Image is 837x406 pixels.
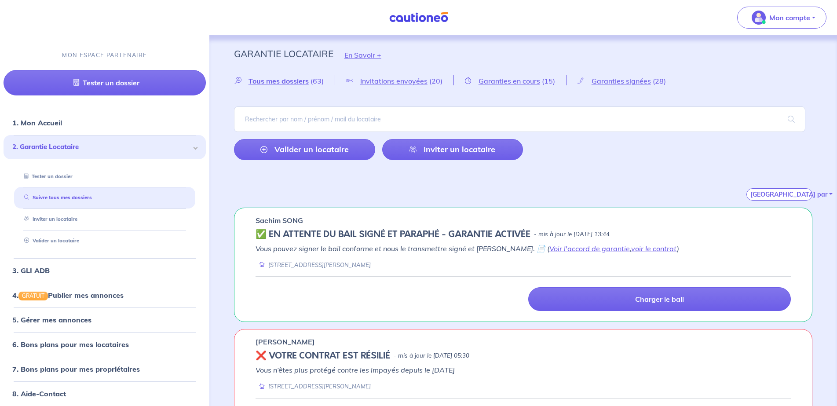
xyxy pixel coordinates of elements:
[12,315,91,324] a: 5. Gérer mes annonces
[4,385,206,402] div: 8. Aide-Contact
[567,77,677,85] a: Garanties signées(28)
[534,230,610,239] p: - mis à jour le [DATE] 13:44
[4,70,206,95] a: Tester un dossier
[4,311,206,329] div: 5. Gérer mes annonces
[234,139,375,160] a: Valider un locataire
[12,340,129,349] a: 6. Bons plans pour mes locataires
[454,77,566,85] a: Garanties en cours(15)
[249,77,309,85] span: Tous mes dossiers
[333,42,392,68] button: En Savoir +
[311,77,324,85] span: (63)
[4,286,206,304] div: 4.GRATUITPublier mes annonces
[12,291,124,300] a: 4.GRATUITPublier mes annonces
[4,360,206,378] div: 7. Bons plans pour mes propriétaires
[21,195,92,201] a: Suivre tous mes dossiers
[4,336,206,353] div: 6. Bons plans pour mes locataires
[631,244,677,253] a: voir le contrat
[382,139,523,160] a: Inviter un locataire
[256,215,303,226] p: Saehim SONG
[335,77,453,85] a: Invitations envoyées(20)
[592,77,651,85] span: Garanties signées
[256,365,791,375] p: Vous n’êtes plus protégé contre les impayés depuis le [DATE]
[12,142,190,152] span: 2. Garantie Locataire
[479,77,540,85] span: Garanties en cours
[256,261,371,269] div: [STREET_ADDRESS][PERSON_NAME]
[62,51,147,59] p: MON ESPACE PARTENAIRE
[12,266,50,275] a: 3. GLI ADB
[256,351,791,361] div: state: REVOKED, Context: ,
[14,234,195,248] div: Valider un locataire
[769,12,810,23] p: Mon compte
[14,191,195,205] div: Suivre tous mes dossiers
[549,244,630,253] a: Voir l'accord de garantie
[635,295,684,304] p: Charger le bail
[12,118,62,127] a: 1. Mon Accueil
[234,77,335,85] a: Tous mes dossiers(63)
[256,229,530,240] h5: ✅️️️ EN ATTENTE DU BAIL SIGNÉ ET PARAPHÉ - GARANTIE ACTIVÉE
[21,216,77,223] a: Inviter un locataire
[528,287,791,311] a: Charger le bail
[746,188,812,201] button: [GEOGRAPHIC_DATA] par
[256,244,679,253] em: Vous pouvez signer le bail conforme et nous le transmettre signé et [PERSON_NAME]. 📄 ( , )
[256,229,791,240] div: state: CONTRACT-SIGNED, Context: FINISHED,IS-GL-CAUTION
[653,77,666,85] span: (28)
[429,77,442,85] span: (20)
[394,351,469,360] p: - mis à jour le [DATE] 05:30
[777,107,805,132] span: search
[21,238,79,244] a: Valider un locataire
[234,106,805,132] input: Rechercher par nom / prénom / mail du locataire
[12,365,140,373] a: 7. Bons plans pour mes propriétaires
[12,389,66,398] a: 8. Aide-Contact
[14,169,195,184] div: Tester un dossier
[234,46,333,62] p: Garantie Locataire
[4,262,206,279] div: 3. GLI ADB
[4,114,206,132] div: 1. Mon Accueil
[256,351,390,361] h5: ❌ VOTRE CONTRAT EST RÉSILIÉ
[256,337,315,347] p: [PERSON_NAME]
[360,77,428,85] span: Invitations envoyées
[14,212,195,227] div: Inviter un locataire
[542,77,555,85] span: (15)
[4,135,206,159] div: 2. Garantie Locataire
[21,173,73,179] a: Tester un dossier
[386,12,452,23] img: Cautioneo
[256,382,371,391] div: [STREET_ADDRESS][PERSON_NAME]
[737,7,826,29] button: illu_account_valid_menu.svgMon compte
[752,11,766,25] img: illu_account_valid_menu.svg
